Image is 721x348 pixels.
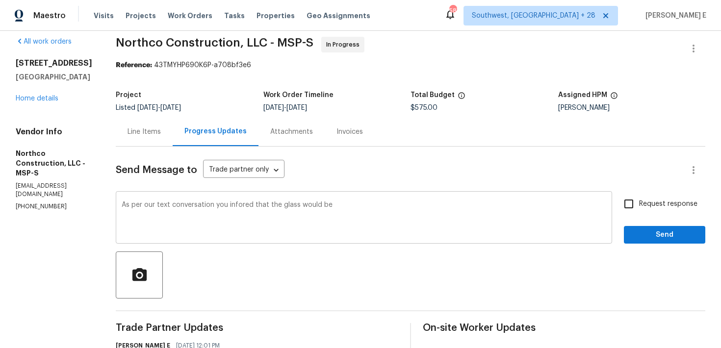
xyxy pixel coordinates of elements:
span: [PERSON_NAME] E [642,11,706,21]
span: Properties [257,11,295,21]
h5: Work Order Timeline [263,92,334,99]
span: In Progress [326,40,363,50]
div: 587 [449,6,456,16]
div: Trade partner only [203,162,284,178]
span: Trade Partner Updates [116,323,398,333]
a: Home details [16,95,58,102]
span: The total cost of line items that have been proposed by Opendoor. This sum includes line items th... [458,92,465,104]
span: Maestro [33,11,66,21]
span: [DATE] [263,104,284,111]
span: Southwest, [GEOGRAPHIC_DATA] + 28 [472,11,595,21]
span: - [263,104,307,111]
h5: Project [116,92,141,99]
span: The hpm assigned to this work order. [610,92,618,104]
span: Projects [126,11,156,21]
span: [DATE] [137,104,158,111]
p: [PHONE_NUMBER] [16,202,92,211]
span: Send Message to [116,165,197,175]
div: Attachments [270,127,313,137]
div: 43TMYHP690K6P-a708bf3e6 [116,60,705,70]
h5: Assigned HPM [558,92,607,99]
div: Line Items [128,127,161,137]
span: Listed [116,104,181,111]
span: $575.00 [411,104,438,111]
h5: Northco Construction, LLC - MSP-S [16,149,92,178]
h5: Total Budget [411,92,455,99]
span: Tasks [224,12,245,19]
div: Invoices [336,127,363,137]
span: On-site Worker Updates [423,323,705,333]
h4: Vendor Info [16,127,92,137]
textarea: As per our text conversation you infored that the glass would be [122,201,606,236]
span: Northco Construction, LLC - MSP-S [116,37,313,49]
span: Visits [94,11,114,21]
div: Progress Updates [184,126,247,136]
b: Reference: [116,62,152,69]
span: Request response [639,199,697,209]
span: - [137,104,181,111]
span: Work Orders [168,11,212,21]
span: Send [632,229,697,241]
span: [DATE] [160,104,181,111]
a: All work orders [16,38,72,45]
button: Send [624,226,705,244]
h5: [GEOGRAPHIC_DATA] [16,72,92,82]
h2: [STREET_ADDRESS] [16,58,92,68]
span: [DATE] [286,104,307,111]
p: [EMAIL_ADDRESS][DOMAIN_NAME] [16,182,92,199]
div: [PERSON_NAME] [558,104,706,111]
span: Geo Assignments [307,11,370,21]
